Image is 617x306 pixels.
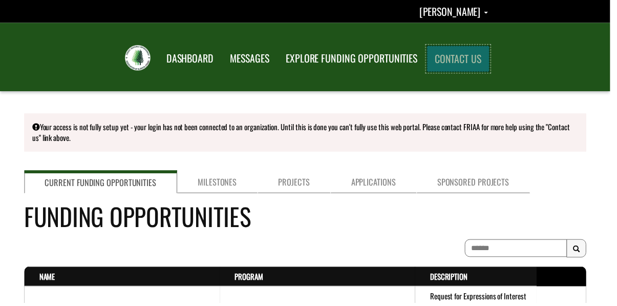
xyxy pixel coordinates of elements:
button: Search Results [573,242,593,260]
a: MESSAGES [225,46,280,72]
a: CONTACT US [432,46,495,73]
h4: Funding Opportunities [25,200,593,237]
a: Description [435,274,473,285]
a: Sponsored Projects [421,172,536,196]
a: DASHBOARD [161,46,224,72]
div: Your access is not fully setup yet - your login has not been connected to an organization. Until ... [25,115,593,153]
a: Didier Stout [424,4,494,19]
input: To search on partial text, use the asterisk (*) wildcard character. [470,242,573,260]
a: Name [40,274,56,285]
a: EXPLORE FUNDING OPPORTUNITIES [282,46,430,72]
img: FRIAA Submissions Portal [126,46,152,71]
span: [PERSON_NAME] [424,4,486,19]
a: Current Funding Opportunities [25,172,179,196]
a: Program [238,274,266,285]
a: Projects [261,172,334,196]
a: Milestones [179,172,261,196]
a: Applications [334,172,421,196]
nav: Main Navigation [159,43,495,73]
